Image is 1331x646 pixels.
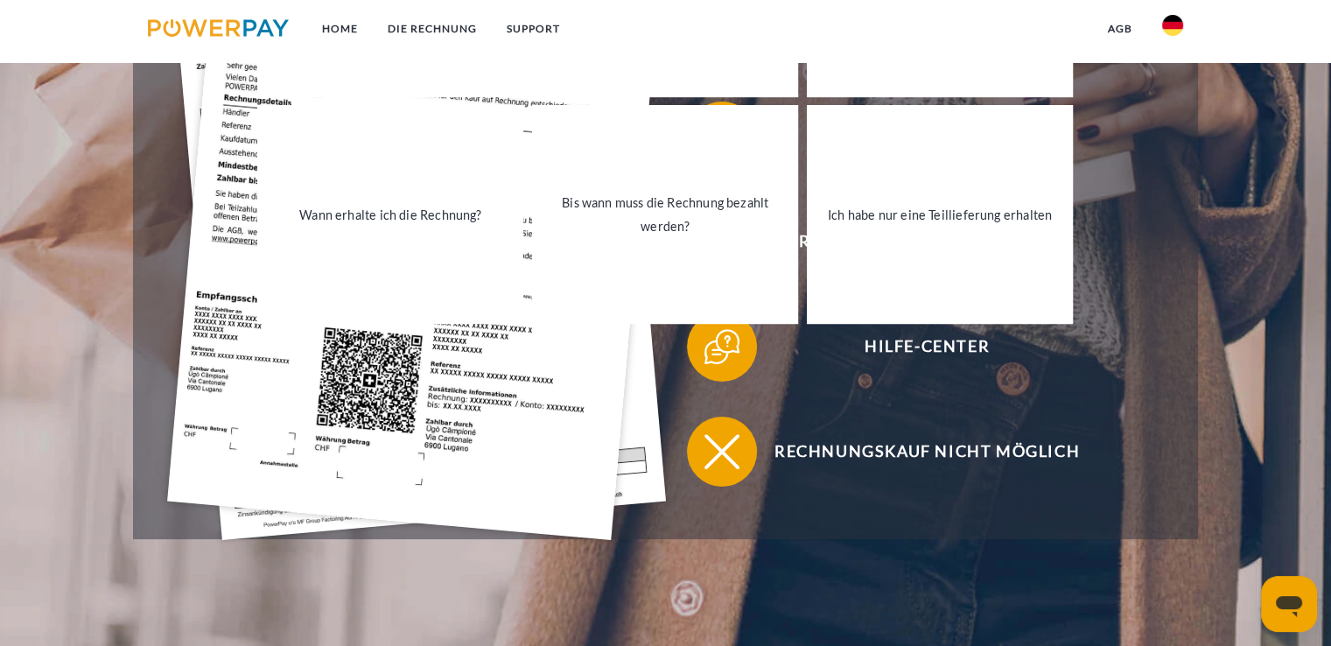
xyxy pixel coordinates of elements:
[817,203,1062,227] div: Ich habe nur eine Teillieferung erhalten
[712,312,1141,382] span: Hilfe-Center
[687,417,1142,487] button: Rechnungskauf nicht möglich
[700,430,744,474] img: qb_close.svg
[148,19,289,37] img: logo-powerpay.svg
[307,13,373,45] a: Home
[1261,576,1317,632] iframe: Schaltfläche zum Öffnen des Messaging-Fensters
[700,325,744,369] img: qb_help.svg
[543,191,788,238] div: Bis wann muss die Rechnung bezahlt werden?
[373,13,492,45] a: DIE RECHNUNG
[687,312,1142,382] button: Hilfe-Center
[492,13,575,45] a: SUPPORT
[1093,13,1147,45] a: agb
[1162,15,1183,36] img: de
[268,203,513,227] div: Wann erhalte ich die Rechnung?
[712,417,1141,487] span: Rechnungskauf nicht möglich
